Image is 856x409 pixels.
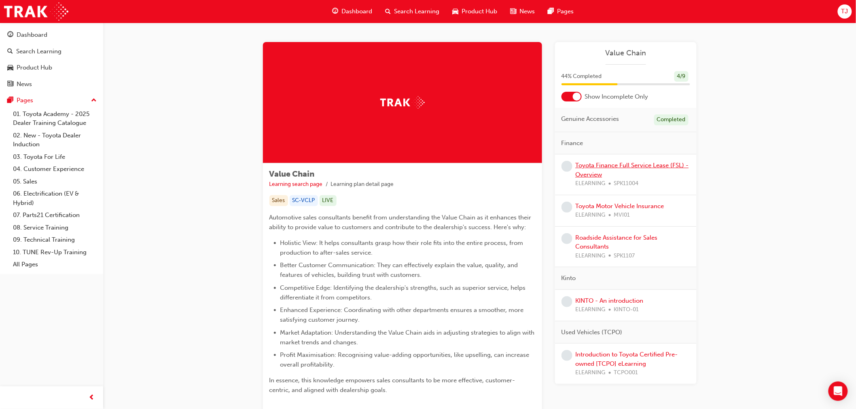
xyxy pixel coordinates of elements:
[576,297,644,304] a: KINTO - An introduction
[7,48,13,55] span: search-icon
[561,296,572,307] span: learningRecordVerb_NONE-icon
[462,7,498,16] span: Product Hub
[280,329,536,346] span: Market Adaptation: Understanding the Value Chain aids in adjusting strategies to align with marke...
[7,97,13,104] span: pages-icon
[585,92,648,101] span: Show Incomplete Only
[614,368,638,377] span: TCPO001
[576,305,606,314] span: ELEARNING
[561,274,576,283] span: Kinto
[10,234,100,246] a: 09. Technical Training
[561,328,623,337] span: Used Vehicles (TCPO)
[269,377,515,394] span: In essence, this knowledge empowers sales consultants to be more effective, customer-centric, and...
[561,72,602,81] span: 44 % Completed
[17,80,32,89] div: News
[838,4,852,19] button: TJ
[3,93,100,108] button: Pages
[10,246,100,259] a: 10. TUNE Rev-Up Training
[89,393,95,403] span: prev-icon
[614,305,639,314] span: KINTO-01
[511,6,517,17] span: news-icon
[576,368,606,377] span: ELEARNING
[333,6,339,17] span: guage-icon
[331,180,394,189] li: Learning plan detail page
[17,30,47,40] div: Dashboard
[520,7,535,16] span: News
[290,195,318,206] div: SC-VCLP
[10,163,100,175] a: 04. Customer Experience
[3,77,100,92] a: News
[280,284,528,301] span: Competitive Edge: Identifying the dealership's strengths, such as superior service, helps differe...
[3,44,100,59] a: Search Learning
[7,64,13,72] span: car-icon
[3,60,100,75] a: Product Hub
[3,27,100,42] a: Dashboard
[16,47,61,56] div: Search Learning
[561,350,572,361] span: learningRecordVerb_NONE-icon
[548,6,554,17] span: pages-icon
[280,351,531,368] span: Profit Maximisation: Recognising value-adding opportunities, like upselling, can increase overall...
[576,251,606,261] span: ELEARNING
[10,129,100,151] a: 02. New - Toyota Dealer Induction
[453,6,459,17] span: car-icon
[3,26,100,93] button: DashboardSearch LearningProduct HubNews
[576,211,606,220] span: ELEARNING
[342,7,373,16] span: Dashboard
[841,7,848,16] span: TJ
[561,161,572,172] span: learningRecordVerb_NONE-icon
[91,95,97,106] span: up-icon
[386,6,391,17] span: search-icon
[280,306,525,323] span: Enhanced Experience: Coordinating with other departments ensures a smoother, more satisfying cust...
[542,3,581,20] a: pages-iconPages
[269,195,288,206] div: Sales
[320,195,337,206] div: LIVE
[380,96,425,109] img: Trak
[326,3,379,20] a: guage-iconDashboard
[576,202,664,210] a: Toyota Motor Vehicle Insurance
[576,234,658,251] a: Roadside Assistance for Sales Consultants
[269,214,533,231] span: Automotive sales consultants benefit from understanding the Value Chain as it enhances their abil...
[10,175,100,188] a: 05. Sales
[446,3,504,20] a: car-iconProduct Hub
[17,96,33,105] div: Pages
[576,179,606,188] span: ELEARNING
[614,179,639,188] span: SPK11004
[828,382,848,401] div: Open Intercom Messenger
[10,209,100,221] a: 07. Parts21 Certification
[280,239,525,256] span: Holistic View: It helps consultants grasp how their role fits into the entire process, from produ...
[10,258,100,271] a: All Pages
[576,351,678,367] a: Introduction to Toyota Certified Pre-owned [TCPO] eLearning
[561,114,619,124] span: Genuine Accessories
[17,63,52,72] div: Product Hub
[10,188,100,209] a: 06. Electrification (EV & Hybrid)
[557,7,574,16] span: Pages
[576,162,689,178] a: Toyota Finance Full Service Lease (FSL) - Overview
[561,48,690,58] a: Value Chain
[561,202,572,213] span: learningRecordVerb_NONE-icon
[4,2,68,21] img: Trak
[614,251,635,261] span: SPK1107
[10,151,100,163] a: 03. Toyota For Life
[561,233,572,244] span: learningRecordVerb_NONE-icon
[269,181,323,188] a: Learning search page
[504,3,542,20] a: news-iconNews
[654,114,689,125] div: Completed
[674,71,689,82] div: 4 / 9
[280,261,520,278] span: Better Customer Communication: They can effectively explain the value, quality, and features of v...
[561,139,583,148] span: Finance
[7,81,13,88] span: news-icon
[10,221,100,234] a: 08. Service Training
[10,108,100,129] a: 01. Toyota Academy - 2025 Dealer Training Catalogue
[614,211,630,220] span: MVI01
[269,169,315,179] span: Value Chain
[7,32,13,39] span: guage-icon
[379,3,446,20] a: search-iconSearch Learning
[394,7,440,16] span: Search Learning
